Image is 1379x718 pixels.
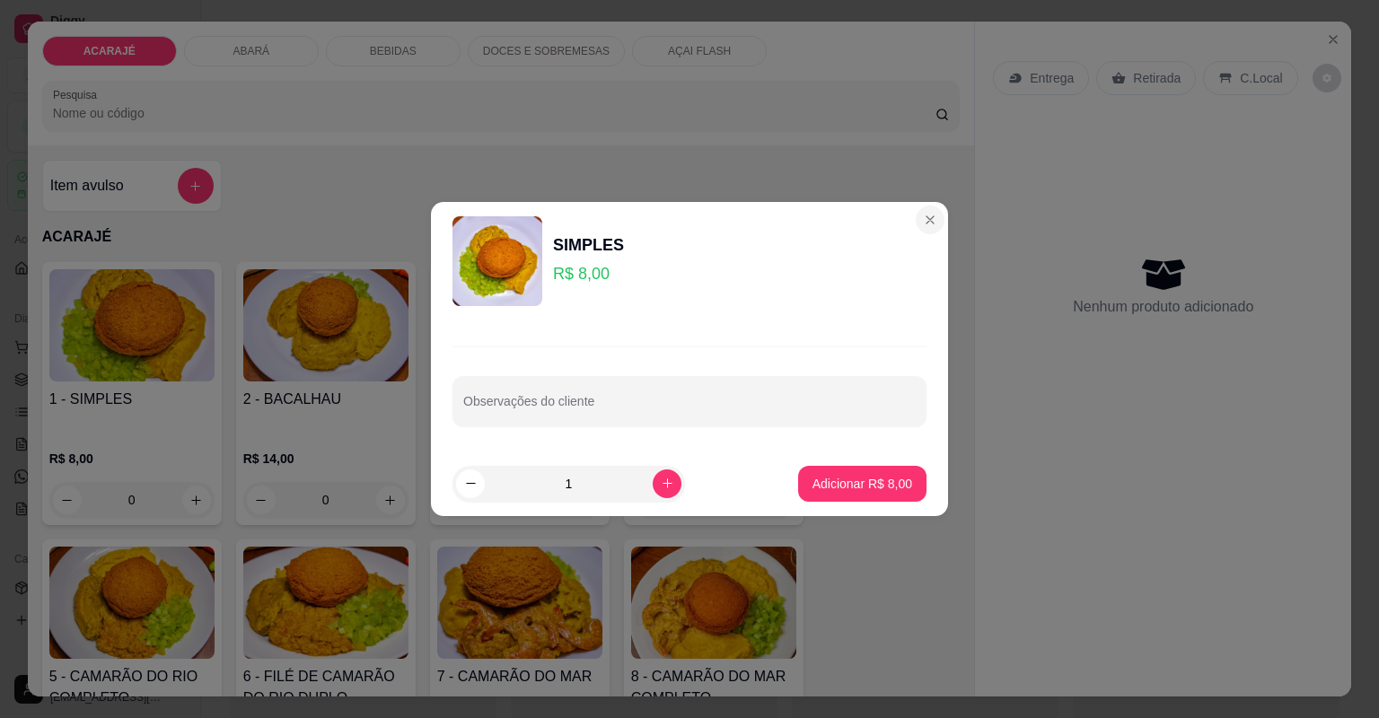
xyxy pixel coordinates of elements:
img: product-image [452,216,542,306]
button: Close [916,206,944,234]
button: increase-product-quantity [653,469,681,498]
button: Adicionar R$ 8,00 [798,466,927,502]
input: Observações do cliente [463,399,916,417]
div: SIMPLES [553,232,624,258]
p: Adicionar R$ 8,00 [812,475,912,493]
p: R$ 8,00 [553,261,624,286]
button: decrease-product-quantity [456,469,485,498]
